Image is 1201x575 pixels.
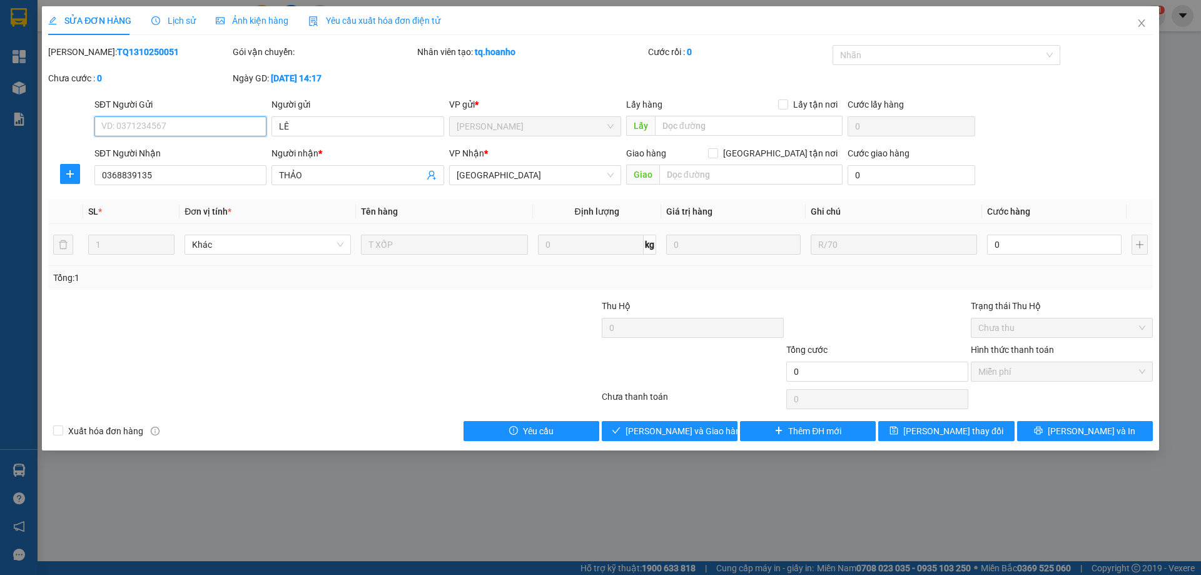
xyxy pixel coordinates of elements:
div: Trạng thái Thu Hộ [971,299,1153,313]
div: [PERSON_NAME]: [48,45,230,59]
span: SL [88,206,98,216]
span: picture [216,16,225,25]
input: Dọc đường [659,165,843,185]
div: Chưa cước : [48,71,230,85]
span: Thu Hộ [602,301,631,311]
span: exclamation-circle [509,426,518,436]
input: Ghi Chú [811,235,977,255]
b: 0 [97,73,102,83]
span: [PERSON_NAME] và In [1048,424,1135,438]
input: 0 [666,235,801,255]
span: kg [644,235,656,255]
span: SỬA ĐƠN HÀNG [48,16,131,26]
span: SÀI GÒN [457,166,614,185]
button: printer[PERSON_NAME] và In [1017,421,1153,441]
label: Cước giao hàng [848,148,910,158]
button: Close [1124,6,1159,41]
label: Hình thức thanh toán [971,345,1054,355]
b: [DATE] 14:17 [271,73,322,83]
span: plus [61,169,79,179]
input: Cước lấy hàng [848,116,975,136]
span: plus [774,426,783,436]
button: save[PERSON_NAME] thay đổi [878,421,1014,441]
span: Chưa thu [978,318,1145,337]
span: TAM QUAN [457,117,614,136]
div: Tổng: 1 [53,271,464,285]
span: check [612,426,621,436]
span: [PERSON_NAME] và Giao hàng [626,424,746,438]
span: info-circle [151,427,160,435]
div: SĐT Người Gửi [94,98,266,111]
img: icon [308,16,318,26]
span: Xuất hóa đơn hàng [63,424,148,438]
button: plusThêm ĐH mới [740,421,876,441]
span: Ảnh kiện hàng [216,16,288,26]
b: tq.hoanho [475,47,515,57]
span: printer [1034,426,1043,436]
span: Lịch sử [151,16,196,26]
button: plus [60,164,80,184]
span: Thêm ĐH mới [788,424,841,438]
span: close [1137,18,1147,28]
span: Lấy hàng [626,99,662,109]
div: Nhân viên tạo: [417,45,646,59]
span: Đơn vị tính [185,206,231,216]
span: Giá trị hàng [666,206,712,216]
span: clock-circle [151,16,160,25]
span: user-add [427,170,437,180]
span: [PERSON_NAME] thay đổi [903,424,1003,438]
input: Cước giao hàng [848,165,975,185]
div: Người nhận [271,146,443,160]
span: edit [48,16,57,25]
input: VD: Bàn, Ghế [361,235,527,255]
label: Cước lấy hàng [848,99,904,109]
span: Tổng cước [786,345,828,355]
span: Cước hàng [987,206,1030,216]
span: [GEOGRAPHIC_DATA] tận nơi [718,146,843,160]
div: VP gửi [449,98,621,111]
div: Cước rồi : [648,45,830,59]
button: plus [1132,235,1148,255]
div: SĐT Người Nhận [94,146,266,160]
div: Ngày GD: [233,71,415,85]
div: Người gửi [271,98,443,111]
span: Khác [192,235,343,254]
button: check[PERSON_NAME] và Giao hàng [602,421,737,441]
div: Chưa thanh toán [600,390,785,412]
span: Miễn phí [978,362,1145,381]
span: Giao [626,165,659,185]
div: Gói vận chuyển: [233,45,415,59]
span: Lấy [626,116,655,136]
span: save [889,426,898,436]
th: Ghi chú [806,200,982,224]
span: Yêu cầu [523,424,554,438]
span: VP Nhận [449,148,484,158]
span: Lấy tận nơi [788,98,843,111]
button: delete [53,235,73,255]
input: Dọc đường [655,116,843,136]
span: Định lượng [575,206,619,216]
span: Tên hàng [361,206,398,216]
span: Giao hàng [626,148,666,158]
span: Yêu cầu xuất hóa đơn điện tử [308,16,440,26]
b: TQ1310250051 [117,47,179,57]
b: 0 [687,47,692,57]
button: exclamation-circleYêu cầu [464,421,599,441]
